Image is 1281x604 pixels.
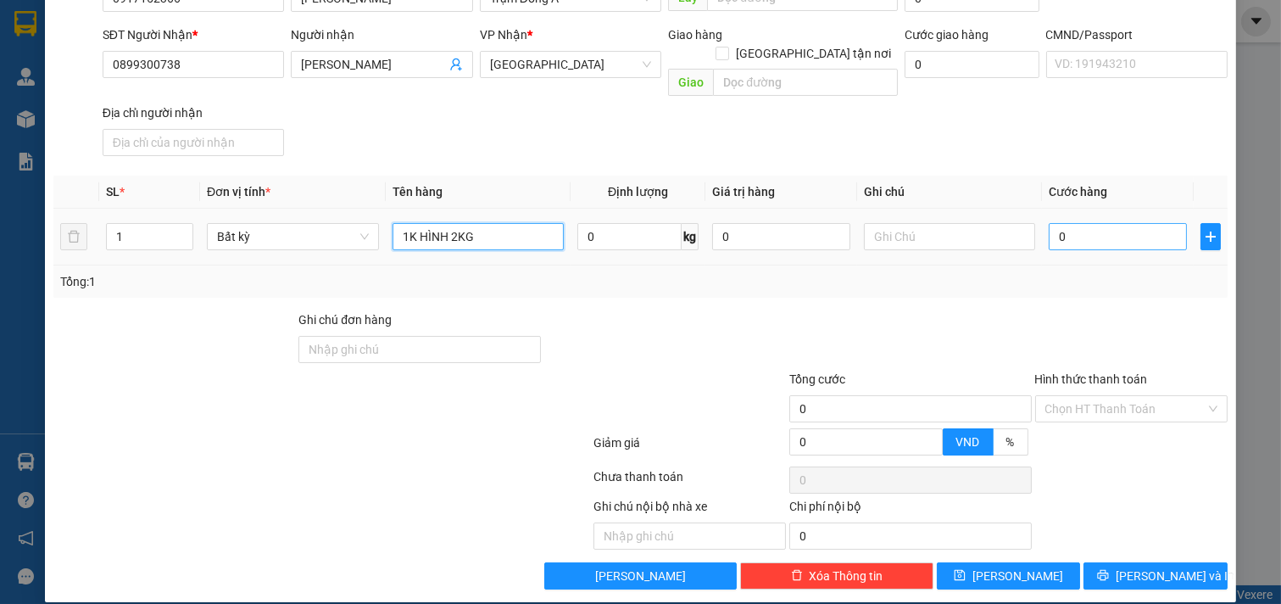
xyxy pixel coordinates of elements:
div: LỘC [142,53,277,73]
div: Trạm Đông Á [14,14,130,55]
th: Ghi chú [857,176,1043,209]
span: Giao [668,69,713,96]
span: kg [682,223,699,250]
span: Bất kỳ [217,224,369,249]
button: [PERSON_NAME] [544,562,738,590]
span: Cước hàng [1049,185,1107,199]
div: 35.000 [13,109,132,166]
input: 0 [712,223,850,250]
input: Địa chỉ của người nhận [103,129,285,156]
span: printer [1097,569,1109,583]
div: Ghi chú nội bộ nhà xe [593,497,787,523]
span: plus [1201,230,1220,243]
span: Tiền Giang [490,52,652,77]
div: Chưa thanh toán [592,467,788,497]
button: plus [1200,223,1221,250]
span: delete [791,569,803,583]
span: Nhận: [142,14,182,32]
span: VP Nhận [480,28,527,42]
div: Địa chỉ người nhận [103,103,285,122]
span: Tên hàng [393,185,443,199]
span: [PERSON_NAME] và In [1116,567,1234,585]
div: Người nhận [291,25,473,44]
input: Cước giao hàng [905,51,1039,78]
span: Đã [PERSON_NAME] : [13,109,132,146]
span: SL [106,185,120,199]
span: VND [956,435,980,449]
div: SĐT Người Nhận [103,25,285,44]
span: % [1006,435,1015,449]
span: user-add [449,58,463,71]
div: [PERSON_NAME] [142,14,277,53]
span: Đơn vị tính [207,185,270,199]
input: Nhập ghi chú [593,523,787,550]
div: Chi phí nội bộ [789,497,1031,523]
div: CMND/Passport [1046,25,1228,44]
span: Giá trị hàng [712,185,775,199]
button: deleteXóa Thông tin [740,562,933,590]
span: [GEOGRAPHIC_DATA] tận nơi [729,44,898,63]
span: [PERSON_NAME] [972,567,1063,585]
label: Hình thức thanh toán [1035,372,1148,386]
input: VD: Bàn, Ghế [393,223,565,250]
span: save [954,569,966,583]
input: Dọc đường [713,69,897,96]
span: Giao hàng [668,28,722,42]
label: Cước giao hàng [905,28,989,42]
span: Xóa Thông tin [810,567,883,585]
input: Ghi Chú [864,223,1036,250]
button: save[PERSON_NAME] [937,562,1081,590]
input: Ghi chú đơn hàng [298,336,540,363]
div: Tổng: 1 [60,272,495,291]
span: Gửi: [14,16,41,34]
span: Tổng cước [789,372,845,386]
div: PHUONG [14,55,130,75]
button: printer[PERSON_NAME] và In [1083,562,1228,590]
button: delete [60,223,87,250]
label: Ghi chú đơn hàng [298,313,392,327]
span: [PERSON_NAME] [595,567,686,585]
div: Giảm giá [592,433,788,463]
span: Định lượng [608,185,668,199]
